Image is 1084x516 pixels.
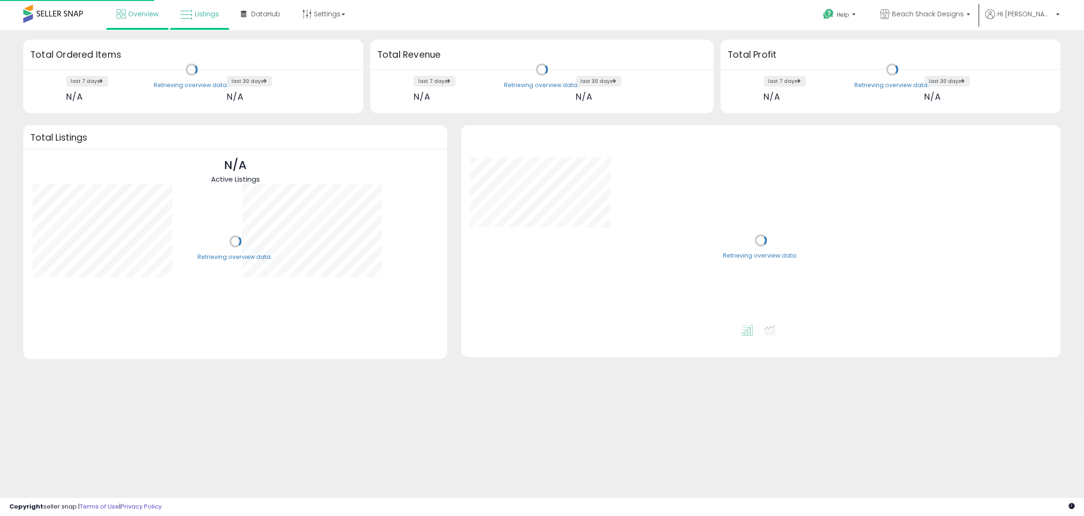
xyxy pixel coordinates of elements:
[854,81,930,89] div: Retrieving overview data..
[985,9,1060,30] a: Hi [PERSON_NAME]
[892,9,964,19] span: Beach Shack Designs
[251,9,280,19] span: DataHub
[823,8,834,20] i: Get Help
[837,11,849,19] span: Help
[504,81,580,89] div: Retrieving overview data..
[816,1,865,30] a: Help
[154,81,230,89] div: Retrieving overview data..
[198,253,273,261] div: Retrieving overview data..
[723,252,799,260] div: Retrieving overview data..
[195,9,219,19] span: Listings
[997,9,1053,19] span: Hi [PERSON_NAME]
[128,9,158,19] span: Overview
